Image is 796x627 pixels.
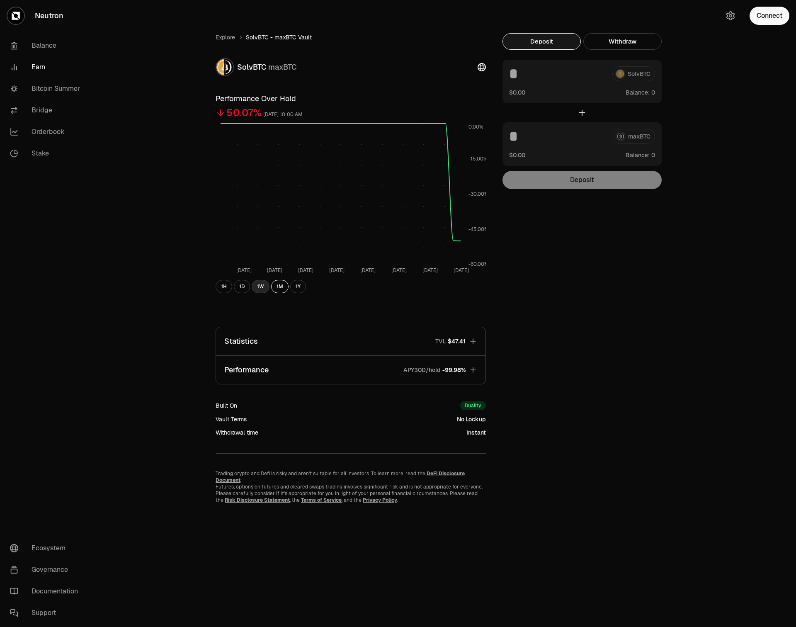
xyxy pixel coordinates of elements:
[224,364,269,376] p: Performance
[3,537,90,559] a: Ecosystem
[468,261,488,267] tspan: -60.00%
[583,33,662,50] button: Withdraw
[403,366,441,374] p: APY30D/hold
[3,602,90,624] a: Support
[234,280,250,293] button: 1D
[216,484,486,503] p: Futures, options on futures and cleared swaps trading involves significant risk and is not approp...
[3,581,90,602] a: Documentation
[216,428,258,437] div: Withdrawal time
[252,280,269,293] button: 1W
[509,151,525,159] button: $0.00
[216,470,486,484] p: Trading crypto and Defi is risky and aren't suitable for all investors. To learn more, read the .
[246,33,312,41] span: SolvBTC - maxBTC Vault
[216,470,465,484] a: DeFi Disclosure Document
[3,56,90,78] a: Earn
[226,106,262,119] div: 50.07%
[502,33,581,50] button: Deposit
[290,280,306,293] button: 1Y
[216,93,486,104] h3: Performance Over Hold
[216,356,485,384] button: PerformanceAPY30D/hold-99.98%
[435,337,446,345] p: TVL
[237,61,297,73] div: SolvBTC
[224,335,258,347] p: Statistics
[301,497,342,503] a: Terms of Service
[3,559,90,581] a: Governance
[268,62,297,72] span: maxBTC
[509,88,525,97] button: $0.00
[468,226,488,233] tspan: -45.00%
[216,33,235,41] a: Explore
[363,497,397,503] a: Privacy Policy
[216,33,486,41] nav: breadcrumb
[267,267,282,274] tspan: [DATE]
[3,121,90,143] a: Orderbook
[216,327,485,355] button: StatisticsTVL$47.41
[329,267,345,274] tspan: [DATE]
[236,267,252,274] tspan: [DATE]
[3,100,90,121] a: Bridge
[468,156,488,162] tspan: -15.00%
[466,428,486,437] div: Instant
[216,59,224,75] img: SolvBTC Logo
[263,110,303,119] div: [DATE] 10:00 AM
[216,415,247,423] div: Vault Terms
[216,401,237,410] div: Built On
[448,337,466,345] span: $47.41
[360,267,376,274] tspan: [DATE]
[460,401,486,410] div: Duality
[271,280,289,293] button: 1M
[3,78,90,100] a: Bitcoin Summer
[626,88,650,97] span: Balance:
[468,191,488,197] tspan: -30.00%
[226,59,233,75] img: maxBTC Logo
[225,497,290,503] a: Risk Disclosure Statement
[422,267,438,274] tspan: [DATE]
[298,267,313,274] tspan: [DATE]
[750,7,789,25] button: Connect
[3,35,90,56] a: Balance
[3,143,90,164] a: Stake
[626,151,650,159] span: Balance:
[442,366,466,374] span: -99.98%
[216,280,232,293] button: 1H
[457,415,486,423] div: No Lockup
[391,267,407,274] tspan: [DATE]
[454,267,469,274] tspan: [DATE]
[468,124,483,130] tspan: 0.00%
